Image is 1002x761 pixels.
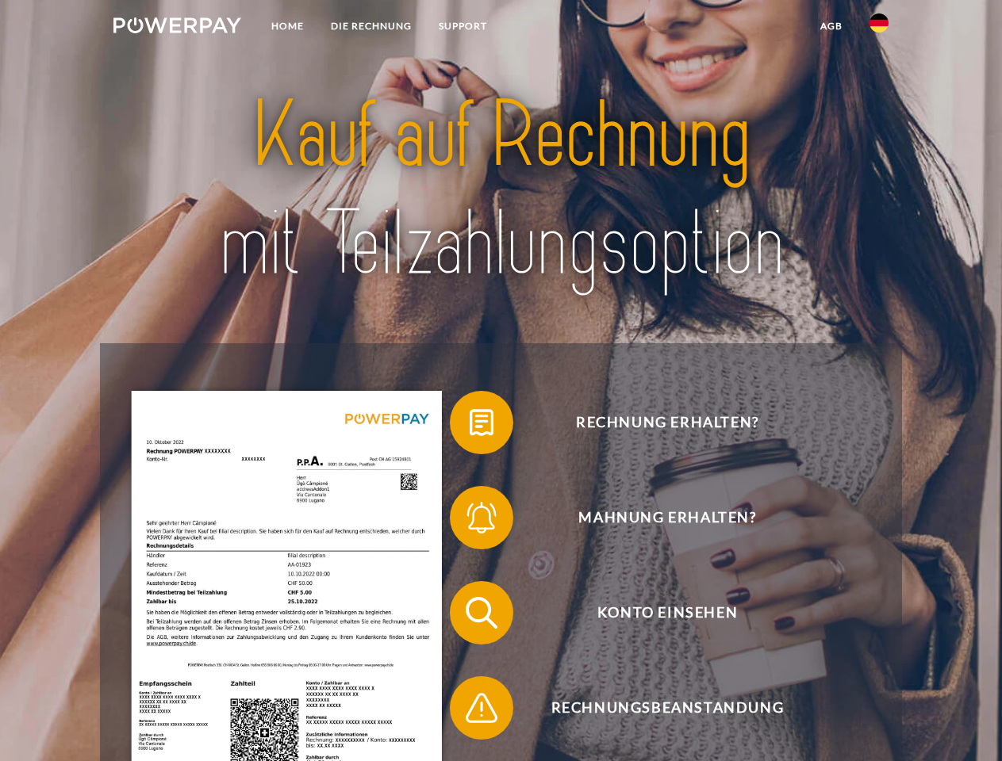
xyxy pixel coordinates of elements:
button: Rechnungsbeanstandung [450,676,862,740]
span: Konto einsehen [473,581,862,644]
img: de [870,13,889,33]
a: SUPPORT [425,12,501,40]
img: qb_bill.svg [462,403,501,442]
span: Mahnung erhalten? [473,486,862,549]
a: Home [258,12,317,40]
button: Rechnung erhalten? [450,391,862,454]
img: qb_bell.svg [462,498,501,537]
img: qb_warning.svg [462,688,501,728]
button: Mahnung erhalten? [450,486,862,549]
a: DIE RECHNUNG [317,12,425,40]
img: title-powerpay_de.svg [152,76,850,304]
img: qb_search.svg [462,593,501,633]
img: logo-powerpay-white.svg [113,17,241,33]
a: agb [807,12,856,40]
button: Konto einsehen [450,581,862,644]
span: Rechnung erhalten? [473,391,862,454]
span: Rechnungsbeanstandung [473,676,862,740]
